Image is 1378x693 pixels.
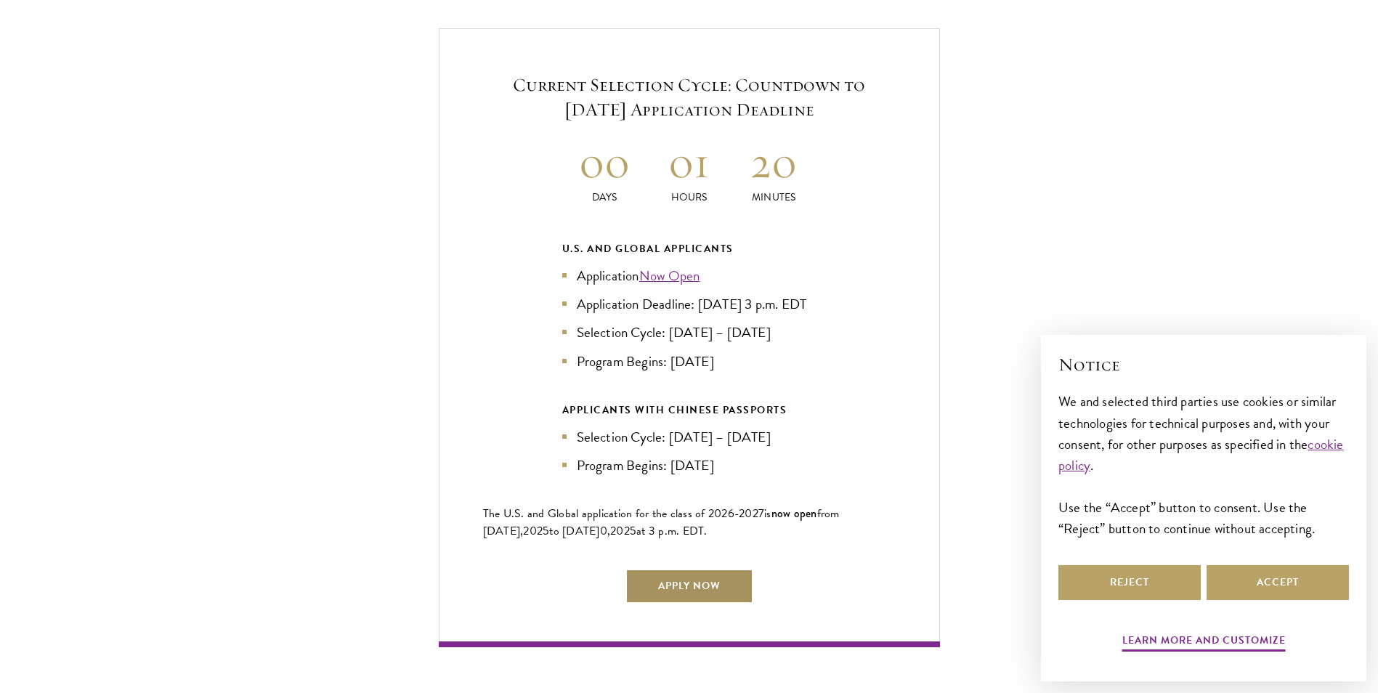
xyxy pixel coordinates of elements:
h2: Notice [1058,352,1349,377]
span: 5 [543,522,549,540]
div: APPLICANTS WITH CHINESE PASSPORTS [562,401,816,419]
span: -202 [734,505,758,522]
span: 202 [610,522,630,540]
button: Learn more and customize [1122,631,1286,654]
span: 7 [758,505,764,522]
span: 6 [728,505,734,522]
span: at 3 p.m. EDT. [636,522,708,540]
li: Application Deadline: [DATE] 3 p.m. EDT [562,293,816,315]
li: Application [562,265,816,286]
li: Program Begins: [DATE] [562,455,816,476]
p: Minutes [731,190,816,205]
span: 5 [630,522,636,540]
a: Apply Now [625,569,753,604]
span: is [764,505,771,522]
div: We and selected third parties use cookies or similar technologies for technical purposes and, wit... [1058,391,1349,538]
span: , [607,522,610,540]
a: cookie policy [1058,434,1344,476]
li: Selection Cycle: [DATE] – [DATE] [562,426,816,447]
li: Program Begins: [DATE] [562,351,816,372]
span: from [DATE], [483,505,840,540]
h2: 00 [562,135,647,190]
div: U.S. and Global Applicants [562,240,816,258]
p: Days [562,190,647,205]
span: to [DATE] [549,522,599,540]
span: 0 [600,522,607,540]
span: 202 [523,522,543,540]
h5: Current Selection Cycle: Countdown to [DATE] Application Deadline [483,73,896,122]
h2: 01 [647,135,731,190]
a: Now Open [639,265,700,286]
h2: 20 [731,135,816,190]
button: Accept [1207,565,1349,600]
button: Reject [1058,565,1201,600]
span: The U.S. and Global application for the class of 202 [483,505,728,522]
p: Hours [647,190,731,205]
span: now open [771,505,817,522]
li: Selection Cycle: [DATE] – [DATE] [562,322,816,343]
